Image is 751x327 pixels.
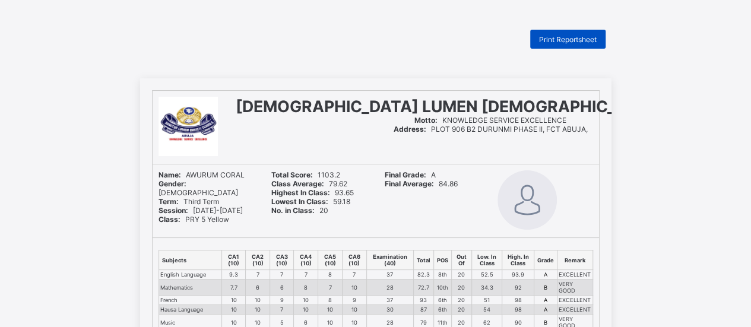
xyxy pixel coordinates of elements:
[471,250,502,270] th: Low. In Class
[159,305,222,315] td: Hausa Language
[557,270,593,280] td: EXCELLENT
[271,188,354,197] span: 93.65
[366,305,413,315] td: 30
[159,170,245,179] span: AWURUM CORAL
[222,296,246,305] td: 10
[471,296,502,305] td: 51
[318,280,343,296] td: 7
[414,116,438,125] b: Motto:
[159,296,222,305] td: French
[159,215,229,224] span: PRY 5 Yellow
[294,305,318,315] td: 10
[451,296,471,305] td: 20
[557,296,593,305] td: EXCELLENT
[271,170,340,179] span: 1103.2
[502,250,534,270] th: High. In Class
[534,296,557,305] td: A
[502,280,534,296] td: 92
[159,206,188,215] b: Session:
[318,296,343,305] td: 8
[534,250,557,270] th: Grade
[394,125,588,134] span: PLOT 906 B2 DURUNMI PHASE II, FCT ABUJA,
[246,305,270,315] td: 10
[413,280,433,296] td: 72.7
[451,305,471,315] td: 20
[385,179,434,188] b: Final Average:
[366,280,413,296] td: 28
[294,270,318,280] td: 7
[414,116,566,125] span: KNOWLEDGE SERVICE EXCELLENCE
[451,250,471,270] th: Out Of
[159,179,238,197] span: [DEMOGRAPHIC_DATA]
[159,280,222,296] td: Mathematics
[433,280,451,296] td: 10th
[385,170,426,179] b: Final Grade:
[318,250,343,270] th: CA5 (10)
[557,250,593,270] th: Remark
[246,280,270,296] td: 6
[271,179,347,188] span: 79.62
[366,270,413,280] td: 37
[159,170,181,179] b: Name:
[270,305,294,315] td: 7
[294,250,318,270] th: CA4 (10)
[433,305,451,315] td: 6th
[246,250,270,270] th: CA2 (10)
[342,270,366,280] td: 7
[557,280,593,296] td: VERY GOOD
[534,305,557,315] td: A
[413,250,433,270] th: Total
[159,250,222,270] th: Subjects
[271,188,330,197] b: Highest In Class:
[557,305,593,315] td: EXCELLENT
[385,179,458,188] span: 84.86
[385,170,436,179] span: A
[222,280,246,296] td: 7.7
[539,35,597,44] span: Print Reportsheet
[236,97,746,116] span: [DEMOGRAPHIC_DATA] LUMEN [DEMOGRAPHIC_DATA] SCHOOLS
[271,206,328,215] span: 20
[270,270,294,280] td: 7
[318,270,343,280] td: 8
[342,305,366,315] td: 10
[433,250,451,270] th: POS
[222,305,246,315] td: 10
[159,270,222,280] td: English Language
[471,280,502,296] td: 34.3
[342,280,366,296] td: 10
[342,296,366,305] td: 9
[271,170,313,179] b: Total Score:
[246,270,270,280] td: 7
[413,305,433,315] td: 87
[394,125,426,134] b: Address:
[318,305,343,315] td: 10
[159,197,179,206] b: Term:
[451,270,471,280] td: 20
[366,296,413,305] td: 37
[271,206,315,215] b: No. in Class:
[246,296,270,305] td: 10
[471,270,502,280] td: 52.5
[502,270,534,280] td: 93.9
[433,296,451,305] td: 6th
[413,296,433,305] td: 93
[294,280,318,296] td: 8
[534,270,557,280] td: A
[451,280,471,296] td: 20
[342,250,366,270] th: CA6 (10)
[270,250,294,270] th: CA3 (10)
[159,179,186,188] b: Gender:
[413,270,433,280] td: 82.3
[366,250,413,270] th: Examination (40)
[159,197,219,206] span: Third Term
[159,215,180,224] b: Class:
[502,305,534,315] td: 98
[471,305,502,315] td: 54
[433,270,451,280] td: 8th
[270,280,294,296] td: 6
[159,206,243,215] span: [DATE]-[DATE]
[270,296,294,305] td: 9
[534,280,557,296] td: B
[271,197,328,206] b: Lowest In Class:
[222,270,246,280] td: 9.3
